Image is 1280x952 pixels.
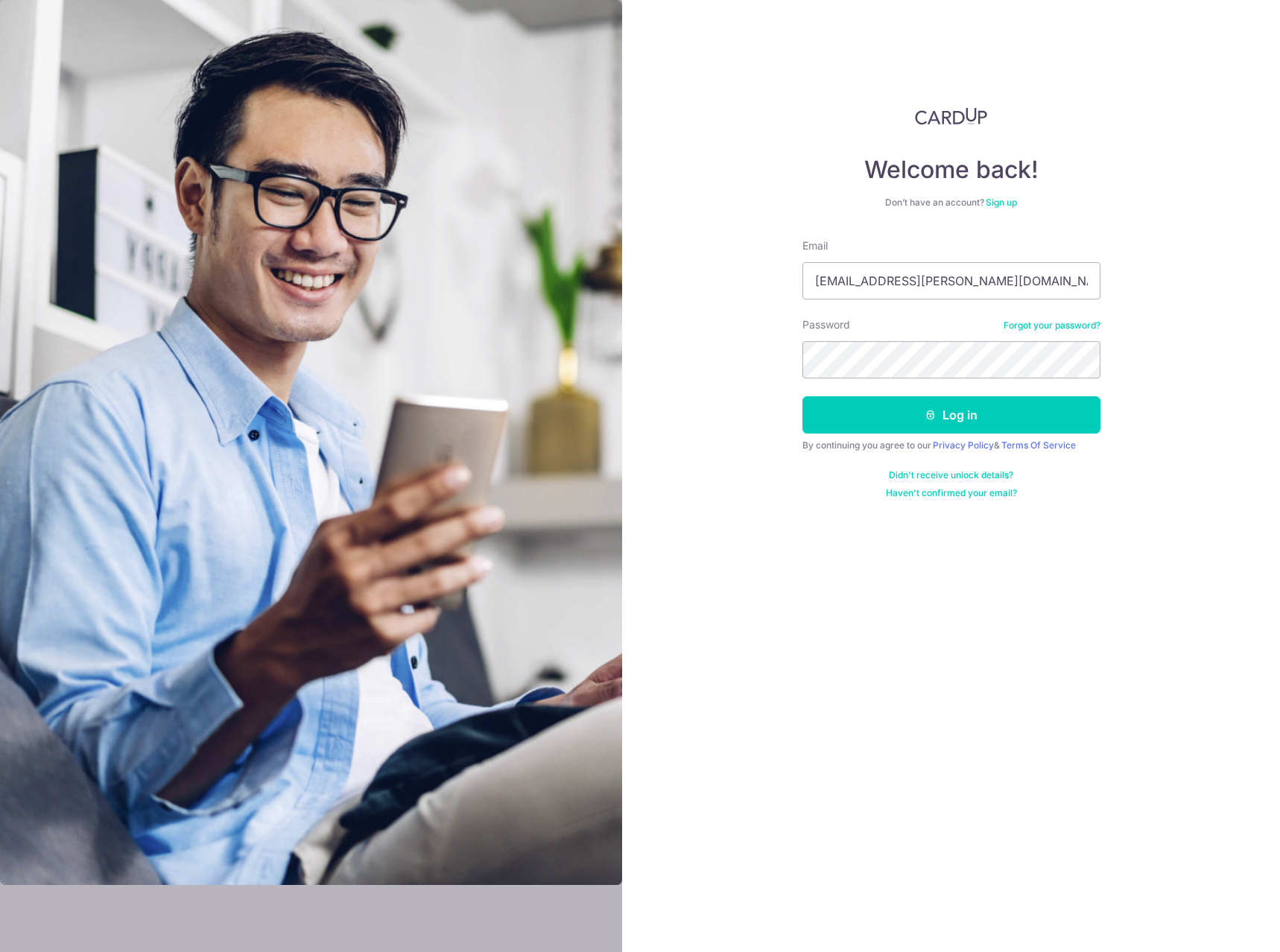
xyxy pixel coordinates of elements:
[802,262,1100,299] input: Enter your Email
[1001,439,1076,451] a: Terms Of Service
[802,197,1100,209] div: Don’t have an account?
[889,469,1013,481] a: Didn't receive unlock details?
[802,439,1100,451] div: By continuing you agree to our &
[802,238,828,253] label: Email
[886,487,1017,499] a: Haven't confirmed your email?
[915,107,988,125] img: CardUp Logo
[802,155,1100,185] h4: Welcome back!
[1004,320,1100,331] a: Forgot your password?
[933,439,994,451] a: Privacy Policy
[986,197,1017,208] a: Sign up
[802,317,850,332] label: Password
[802,396,1100,434] button: Log in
